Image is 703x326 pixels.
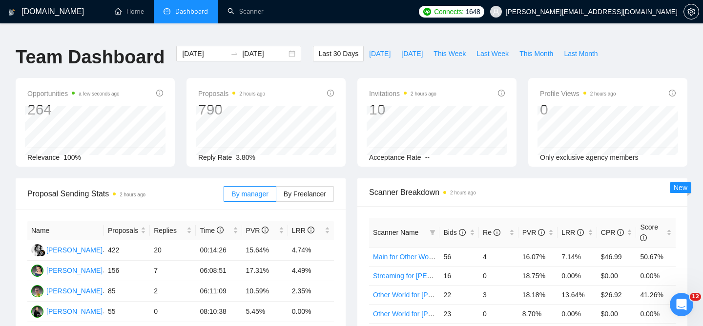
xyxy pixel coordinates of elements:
span: 3.80% [236,153,255,161]
td: 422 [104,240,150,261]
span: This Month [519,48,553,59]
td: 06:08:51 [196,261,242,281]
span: Scanner Name [373,229,418,236]
time: a few seconds ago [79,91,119,96]
td: 20 [150,240,196,261]
a: searchScanner [227,7,264,16]
img: gigradar-bm.png [39,249,45,256]
a: Other World for [PERSON_NAME] [373,310,477,318]
td: 56 [439,247,479,266]
div: [PERSON_NAME] [46,245,103,255]
td: 4.74% [288,240,334,261]
span: Proposals [108,225,139,236]
td: 10.59% [242,281,288,302]
th: Name [27,221,104,240]
a: YT[PERSON_NAME] [31,287,103,294]
span: Last 30 Days [318,48,358,59]
img: upwork-logo.png [423,8,431,16]
div: 264 [27,100,120,119]
td: 0.00% [558,304,597,323]
img: GB [31,244,43,256]
span: Relevance [27,153,60,161]
div: Задать вопрос [10,131,186,158]
span: Connects: [434,6,463,17]
span: info-circle [669,90,676,96]
td: 0.00% [558,266,597,285]
time: 2 hours ago [590,91,616,96]
span: filter [430,230,435,235]
a: EZ[PERSON_NAME] [31,307,103,315]
p: Здравствуйте! 👋 [20,69,176,86]
span: Proposals [198,88,265,99]
img: Profile image for Viktor [123,16,143,35]
img: Profile image for Dima [142,16,161,35]
span: info-circle [327,90,334,96]
td: 06:11:09 [196,281,242,302]
span: Reply Rate [198,153,232,161]
td: 0.00% [636,304,676,323]
td: 41.26% [636,285,676,304]
td: 0.00% [636,266,676,285]
a: GB[PERSON_NAME] [31,246,103,253]
span: Запрос [109,261,135,268]
div: 0 [540,100,616,119]
button: Поиск по статьям [14,167,181,187]
td: 22 [439,285,479,304]
th: Proposals [104,221,150,240]
td: 8.70% [518,304,558,323]
span: Profile Views [540,88,616,99]
td: 85 [104,281,150,302]
div: ✅ How To: Connect your agency to [DOMAIN_NAME] [20,194,164,215]
span: info-circle [156,90,163,96]
span: filter [428,225,437,240]
span: By Freelancer [284,190,326,198]
span: Bids [443,229,465,236]
time: 2 hours ago [450,190,476,195]
button: Помощь [146,236,195,275]
span: CPR [601,229,624,236]
span: Invitations [369,88,436,99]
div: 790 [198,100,265,119]
td: 17.31% [242,261,288,281]
td: $26.92 [597,285,637,304]
span: dashboard [164,8,170,15]
td: 08:10:38 [196,302,242,322]
span: Replies [154,225,185,236]
a: Other World for [PERSON_NAME] [373,291,477,299]
span: Proposal Sending Stats [27,188,224,200]
span: Помощь [156,261,186,268]
span: info-circle [217,227,224,233]
span: info-circle [262,227,269,233]
span: Scanner Breakdown [369,186,676,198]
p: Чем мы можем помочь? [20,86,176,119]
span: Last Week [476,48,509,59]
span: 100% [63,153,81,161]
td: 3 [479,285,518,304]
img: H [31,265,43,277]
h1: Team Dashboard [16,46,165,69]
span: LRR [561,229,584,236]
button: Last Week [471,46,514,61]
span: Главная [8,261,41,268]
div: [PERSON_NAME] [46,265,103,276]
td: $46.99 [597,247,637,266]
td: 0 [479,304,518,323]
td: 0.00% [288,302,334,322]
td: 156 [104,261,150,281]
td: 0 [479,266,518,285]
span: info-circle [494,229,500,236]
a: homeHome [115,7,144,16]
span: info-circle [538,229,545,236]
img: logo [20,19,35,34]
span: Time [200,227,223,234]
span: setting [684,8,699,16]
td: 23 [439,304,479,323]
td: 00:14:26 [196,240,242,261]
div: [PERSON_NAME] [46,306,103,317]
span: By manager [231,190,268,198]
img: Profile image for Mariia [104,16,124,35]
div: [PERSON_NAME] [46,286,103,296]
img: YT [31,285,43,297]
div: Задать вопрос [20,139,164,150]
span: info-circle [308,227,314,233]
